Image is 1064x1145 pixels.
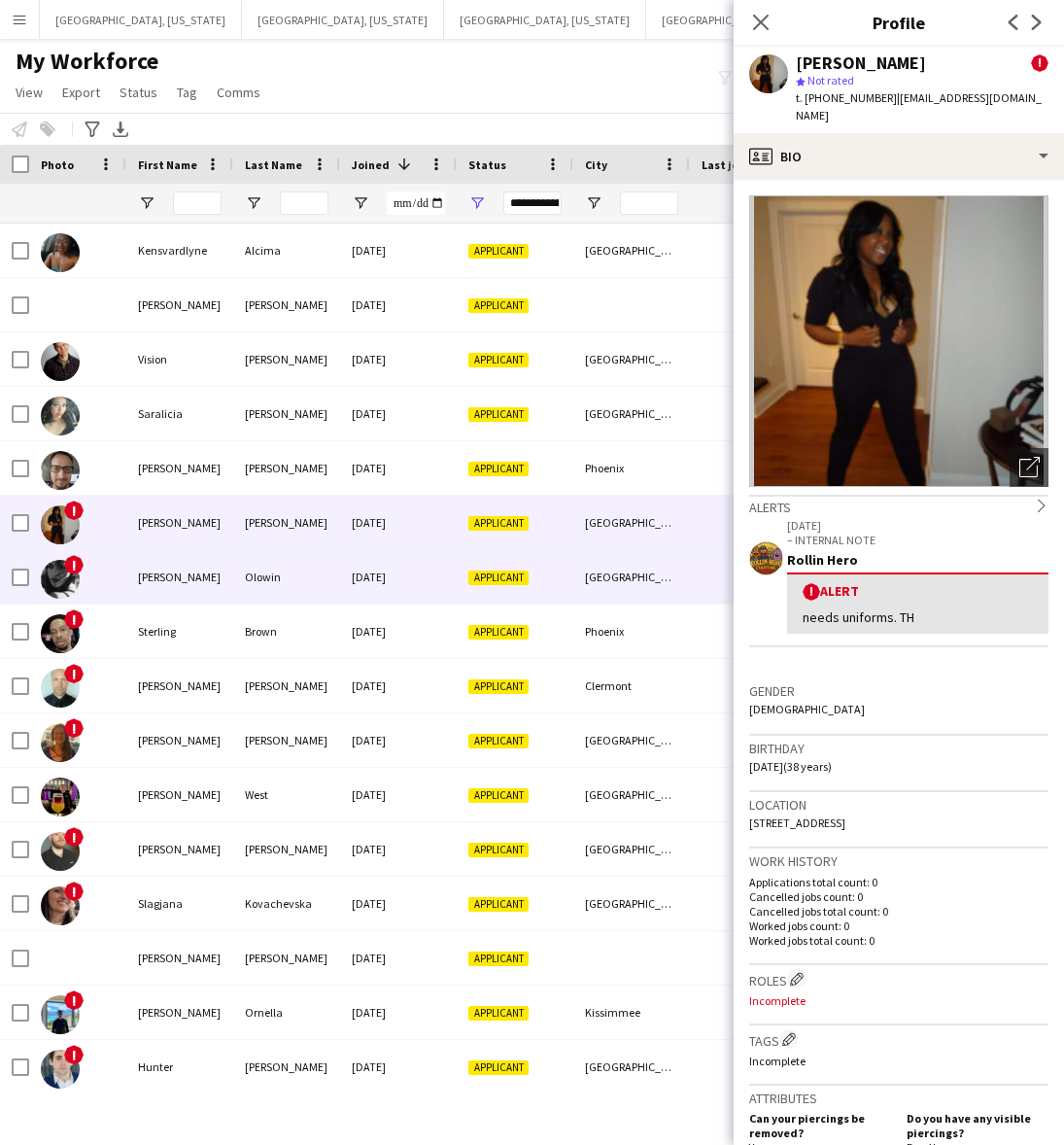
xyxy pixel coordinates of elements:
img: Whitney Qualls [41,505,80,544]
span: ! [64,555,84,574]
div: Vision [126,332,233,386]
div: Kissimmee [573,986,690,1039]
button: Open Filter Menu [352,194,369,212]
span: | [EMAIL_ADDRESS][DOMAIN_NAME] [796,90,1042,122]
div: needs uniforms. TH [803,608,1033,626]
div: [DATE] [340,332,457,386]
div: [PERSON_NAME] [126,713,233,767]
div: [DATE] [340,1040,457,1093]
div: Kovachevska [233,877,340,930]
img: Jeremy Barnes [41,669,80,708]
span: Applicant [468,897,529,912]
div: [PERSON_NAME] [233,822,340,876]
p: Applications total count: 0 [749,875,1048,889]
a: Comms [209,80,268,105]
span: ! [64,827,84,847]
span: ! [64,990,84,1010]
span: Applicant [468,843,529,857]
div: [DATE] [340,713,457,767]
h3: Attributes [749,1090,1048,1107]
img: Vision Wilkes-Davis [41,342,80,381]
div: [PERSON_NAME] [233,713,340,767]
div: Open photos pop-in [1010,448,1048,487]
button: Open Filter Menu [138,194,155,212]
div: [DATE] [340,877,457,930]
img: Taylor Olowin [41,560,80,599]
div: [DATE] [340,986,457,1039]
div: [GEOGRAPHIC_DATA] [573,496,690,549]
div: [DATE] [340,496,457,549]
img: Crew avatar or photo [749,195,1048,487]
p: Cancelled jobs total count: 0 [749,904,1048,919]
span: Joined [352,157,390,172]
h5: Do you have any visible piercings? [907,1111,1048,1140]
div: [PERSON_NAME] [233,931,340,985]
div: [GEOGRAPHIC_DATA] [573,877,690,930]
div: [PERSON_NAME] [126,768,233,821]
div: [PERSON_NAME] [233,332,340,386]
h3: Profile [734,10,1064,35]
a: Tag [169,80,205,105]
div: Ornella [233,986,340,1039]
span: [DEMOGRAPHIC_DATA] [749,702,865,716]
span: Applicant [468,1006,529,1021]
div: Phoenix [573,441,690,495]
div: [DATE] [340,605,457,658]
span: t. [PHONE_NUMBER] [796,90,897,105]
span: Export [62,84,100,101]
div: [GEOGRAPHIC_DATA] [573,387,690,440]
span: Applicant [468,353,529,367]
div: [PERSON_NAME] [796,54,926,72]
span: Photo [41,157,74,172]
span: First Name [138,157,197,172]
div: [DATE] [340,224,457,277]
p: Worked jobs count: 0 [749,919,1048,933]
div: [DATE] [340,550,457,604]
img: Saralicia Munoz [41,397,80,435]
span: Not rated [807,73,854,87]
div: Clermont [573,659,690,712]
div: [GEOGRAPHIC_DATA] [573,768,690,821]
h3: Work history [749,852,1048,870]
div: [PERSON_NAME] [126,822,233,876]
span: Applicant [468,679,529,694]
div: [GEOGRAPHIC_DATA] [573,332,690,386]
div: [DATE] [340,659,457,712]
span: Applicant [468,625,529,640]
img: Sterling Brown [41,614,80,653]
img: Joseph West [41,778,80,816]
button: Open Filter Menu [468,194,486,212]
img: Paolo Ornella [41,995,80,1034]
div: [DATE] [340,441,457,495]
span: ! [64,501,84,520]
div: [PERSON_NAME] [126,441,233,495]
span: ! [64,664,84,683]
div: Slagjana [126,877,233,930]
div: [PERSON_NAME] [126,550,233,604]
img: Kensvardlyne Alcima [41,233,80,272]
button: Open Filter Menu [245,194,262,212]
h3: Gender [749,682,1048,700]
p: [DATE] [787,518,1048,533]
p: – INTERNAL NOTE [787,533,1048,547]
button: [GEOGRAPHIC_DATA], [US_STATE] [242,1,444,39]
span: Tag [177,84,197,101]
span: [DATE] (38 years) [749,759,832,774]
div: Hunter [126,1040,233,1093]
input: Last Name Filter Input [280,191,328,215]
div: [PERSON_NAME] [126,986,233,1039]
div: Brown [233,605,340,658]
div: Bio [734,133,1064,180]
a: Export [54,80,108,105]
div: Olowin [233,550,340,604]
div: Sterling [126,605,233,658]
div: [DATE] [340,822,457,876]
div: [DATE] [340,931,457,985]
div: Alert [803,582,1033,601]
span: ! [1031,54,1048,72]
img: Margaret Johnston [41,723,80,762]
h3: Roles [749,969,1048,989]
span: Last Name [245,157,302,172]
span: Applicant [468,244,529,259]
div: [GEOGRAPHIC_DATA] [573,550,690,604]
